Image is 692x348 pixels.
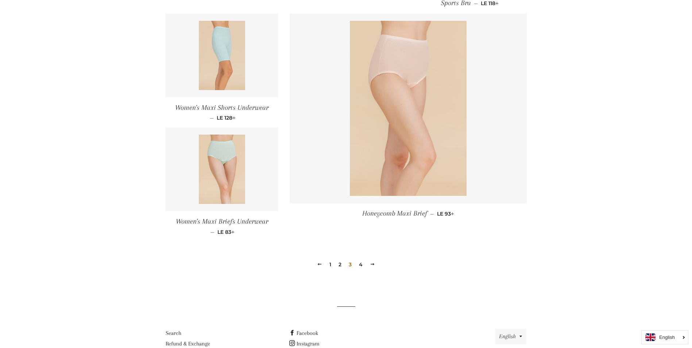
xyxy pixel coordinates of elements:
a: Honeycomb Maxi Brief — LE 93 [290,203,527,224]
a: 2 [336,259,344,270]
span: — [430,210,434,217]
a: Search [166,330,181,336]
a: English [645,333,684,341]
span: Women's Maxi Shorts Underwear [175,104,268,112]
span: Honeycomb Maxi Brief [362,209,427,217]
a: Instagram [289,340,320,347]
i: English [659,335,675,340]
a: 4 [356,259,366,270]
span: LE 93 [437,210,454,217]
a: Refund & Exchange [166,340,210,347]
a: Facebook [289,330,318,336]
span: — [210,229,214,235]
span: 3 [346,259,355,270]
button: English [495,329,526,344]
span: LE 83 [217,229,235,235]
a: Women's Maxi Briefs Underwear — LE 83 [166,211,279,241]
a: 1 [326,259,334,270]
span: — [210,115,214,121]
span: Women's Maxi Briefs Underwear [176,217,268,225]
span: LE 128 [217,115,236,121]
a: Women's Maxi Shorts Underwear — LE 128 [166,97,279,127]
